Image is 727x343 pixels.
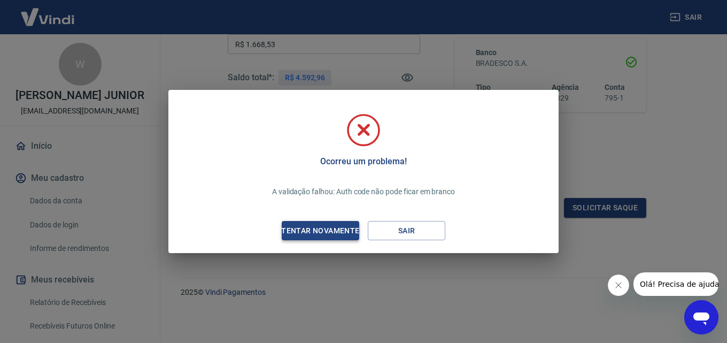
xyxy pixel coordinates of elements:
[6,7,90,16] span: Olá! Precisa de ajuda?
[368,221,445,241] button: Sair
[608,275,629,296] iframe: Fechar mensagem
[272,186,455,197] p: A validação falhou: Auth code não pode ficar em branco
[282,221,359,241] button: Tentar novamente
[268,224,372,238] div: Tentar novamente
[684,300,718,334] iframe: Botão para abrir a janela de mensagens
[320,156,406,167] h5: Ocorreu um problema!
[633,272,718,296] iframe: Mensagem da empresa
